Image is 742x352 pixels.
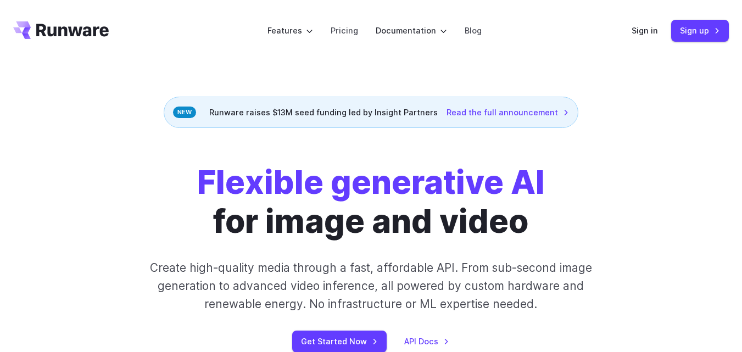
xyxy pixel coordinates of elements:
label: Documentation [376,24,447,37]
strong: Flexible generative AI [197,163,545,202]
a: Read the full announcement [447,106,569,119]
label: Features [267,24,313,37]
a: API Docs [404,335,449,348]
p: Create high-quality media through a fast, affordable API. From sub-second image generation to adv... [142,259,600,314]
div: Runware raises $13M seed funding led by Insight Partners [164,97,578,128]
a: Get Started Now [292,331,387,352]
a: Sign up [671,20,729,41]
a: Go to / [13,21,109,39]
a: Sign in [632,24,658,37]
h1: for image and video [197,163,545,241]
a: Blog [465,24,482,37]
a: Pricing [331,24,358,37]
